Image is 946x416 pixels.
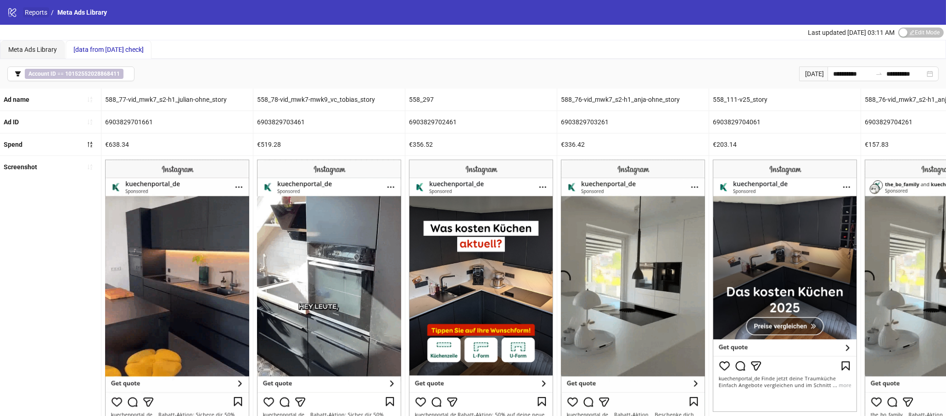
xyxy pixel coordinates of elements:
div: 6903829701661 [101,111,253,133]
b: Account ID [28,71,56,77]
div: [DATE] [799,67,828,81]
span: sort-ascending [87,119,93,125]
span: sort-ascending [87,164,93,170]
div: €356.52 [405,133,557,155]
div: €519.28 [253,133,405,155]
span: swap-right [875,70,883,78]
b: 10152552028868411 [65,71,120,77]
span: Meta Ads Library [8,46,57,53]
button: Account ID == 10152552028868411 [7,67,134,81]
div: €203.14 [709,133,861,155]
div: €638.34 [101,133,253,155]
span: Last updated [DATE] 03:11 AM [808,29,895,36]
b: Spend [4,141,22,148]
span: sort-ascending [87,96,93,103]
b: Ad ID [4,118,19,126]
b: Ad name [4,96,29,103]
span: filter [15,71,21,77]
div: 6903829702461 [405,111,557,133]
div: 588_76-vid_mwk7_s2-h1_anja-ohne_story [557,89,709,111]
img: Screenshot 6903829704061 [713,160,857,412]
b: Screenshot [4,163,37,171]
div: €336.42 [557,133,709,155]
div: 6903829703261 [557,111,709,133]
span: sort-descending [87,141,93,148]
a: Reports [23,7,49,17]
span: == [25,69,123,79]
div: 558_111-v25_story [709,89,861,111]
span: [data from [DATE] check] [73,46,144,53]
div: 558_297 [405,89,557,111]
li: / [51,7,54,17]
span: to [875,70,883,78]
div: 6903829704061 [709,111,861,133]
div: 558_78-vid_mwk7-mwk9_vc_tobias_story [253,89,405,111]
span: Meta Ads Library [57,9,107,16]
div: 588_77-vid_mwk7_s2-h1_julian-ohne_story [101,89,253,111]
div: 6903829703461 [253,111,405,133]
